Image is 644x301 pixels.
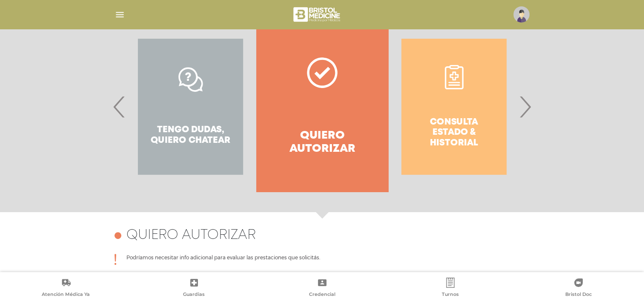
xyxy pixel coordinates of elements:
span: Atención Médica Ya [42,291,90,299]
a: Guardias [130,278,258,299]
a: Credencial [258,278,386,299]
span: Next [517,84,533,130]
a: Quiero autorizar [256,22,388,192]
span: Credencial [309,291,335,299]
span: Turnos [442,291,459,299]
a: Bristol Doc [514,278,642,299]
h4: Quiero autorizar [272,129,372,156]
img: Cober_menu-lines-white.svg [114,9,125,20]
span: Previous [111,84,128,130]
img: bristol-medicine-blanco.png [292,4,343,25]
img: profile-placeholder.svg [513,6,530,23]
span: Guardias [183,291,205,299]
a: Turnos [386,278,514,299]
a: Atención Médica Ya [2,278,130,299]
span: Bristol Doc [565,291,592,299]
p: Podríamos necesitar info adicional para evaluar las prestaciones que solicitás. [126,254,320,265]
h4: Quiero autorizar [126,227,256,244]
